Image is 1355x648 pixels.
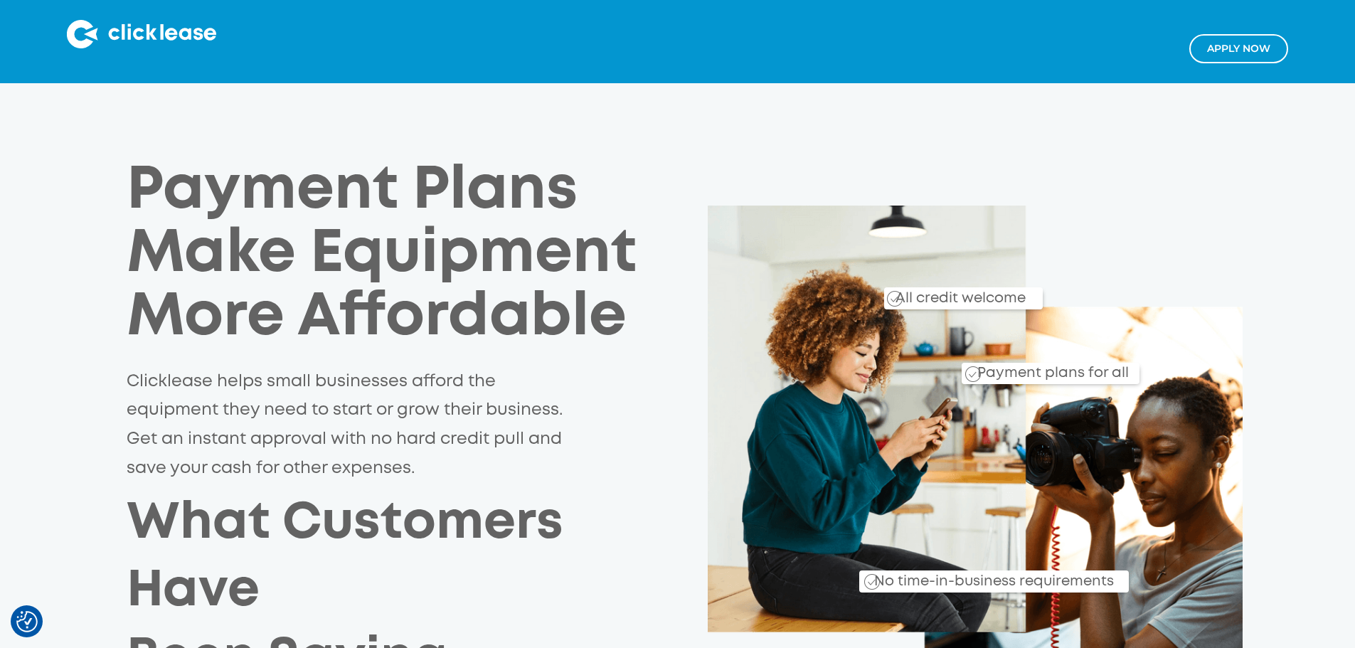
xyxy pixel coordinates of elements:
[67,20,216,48] img: Clicklease logo
[127,368,571,483] p: Clicklease helps small businesses afford the equipment they need to start or grow their business....
[16,611,38,632] button: Consent Preferences
[792,557,1129,593] div: No time-in-business requirements
[864,574,880,590] img: Checkmark_callout
[839,279,1042,309] div: All credit welcome
[127,160,665,351] h1: Payment Plans Make Equipment More Affordable
[887,291,903,307] img: Checkmark_callout
[972,355,1129,384] div: Payment plans for all
[16,611,38,632] img: Revisit consent button
[965,366,981,382] img: Checkmark_callout
[1189,34,1288,63] a: Apply NOw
